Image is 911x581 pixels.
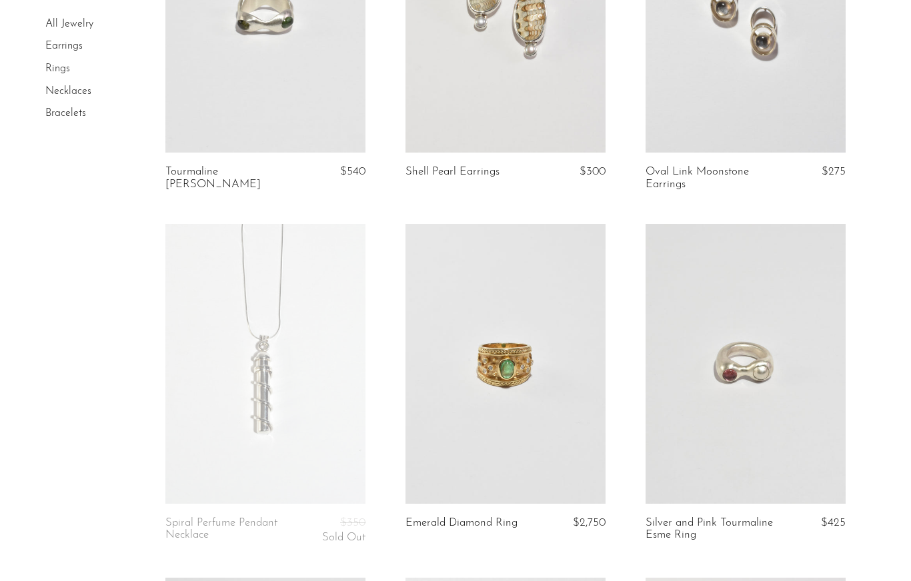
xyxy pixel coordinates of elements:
span: $540 [340,166,365,177]
span: $300 [580,166,606,177]
span: Sold Out [322,532,365,543]
a: Silver and Pink Tourmaline Esme Ring [646,517,778,542]
a: Bracelets [45,108,86,119]
a: Spiral Perfume Pendant Necklace [165,517,297,544]
a: Tourmaline [PERSON_NAME] [165,166,297,191]
a: Earrings [45,41,83,52]
a: Necklaces [45,86,91,97]
a: All Jewelry [45,19,93,29]
a: Shell Pearl Earrings [405,166,500,178]
span: $275 [822,166,846,177]
span: $2,750 [573,517,606,528]
a: Oval Link Moonstone Earrings [646,166,778,191]
span: $425 [821,517,846,528]
span: $350 [340,517,365,528]
a: Rings [45,63,70,74]
a: Emerald Diamond Ring [405,517,518,529]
